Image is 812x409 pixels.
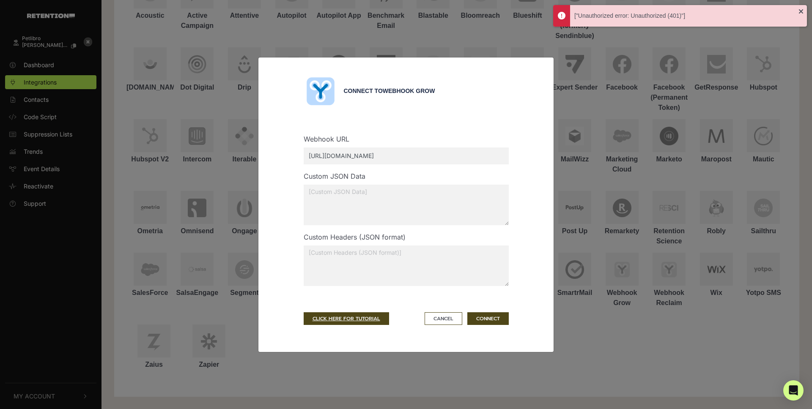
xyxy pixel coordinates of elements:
[383,87,435,94] span: Webhook Grow
[304,232,406,242] label: Custom Headers (JSON format)
[574,11,798,20] div: ["Unauthorized error: Unauthorized (401)"]
[425,312,462,325] button: Cancel
[467,312,509,325] button: CONNECT
[783,380,804,401] div: Open Intercom Messenger
[304,147,509,164] input: [Webhook URL]
[304,74,337,108] img: Webhook Grow
[304,312,389,325] a: CLICK HERE FOR TUTORIAL
[304,134,349,144] label: Webhook URL
[344,87,509,95] div: Connect to
[304,171,365,181] label: Custom JSON Data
